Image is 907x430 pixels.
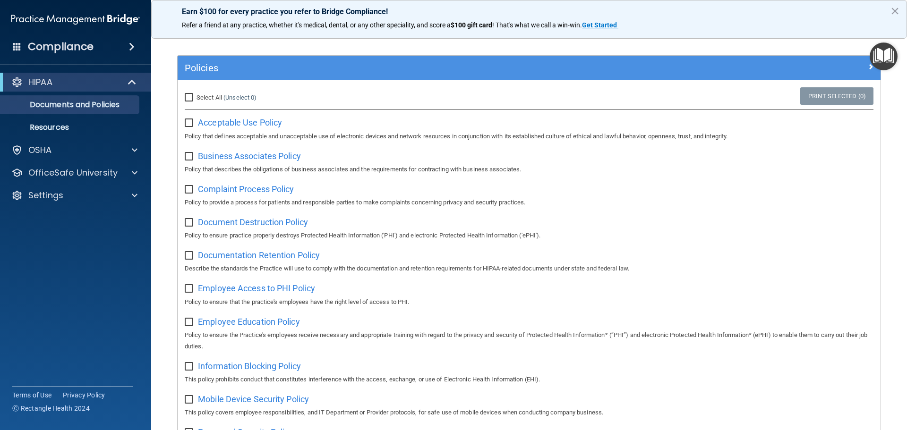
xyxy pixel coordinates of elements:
span: Employee Access to PHI Policy [198,283,315,293]
p: This policy prohibits conduct that constitutes interference with the access, exchange, or use of ... [185,374,873,385]
span: Employee Education Policy [198,317,300,327]
span: ! That's what we call a win-win. [492,21,582,29]
a: Print Selected (0) [800,87,873,105]
span: Refer a friend at any practice, whether it's medical, dental, or any other speciality, and score a [182,21,451,29]
p: Policy to provide a process for patients and responsible parties to make complaints concerning pr... [185,197,873,208]
img: PMB logo [11,10,140,29]
a: Terms of Use [12,390,51,400]
h5: Policies [185,63,698,73]
p: OSHA [28,144,52,156]
strong: $100 gift card [451,21,492,29]
p: HIPAA [28,76,52,88]
a: OfficeSafe University [11,167,137,178]
a: Settings [11,190,137,201]
p: Policy to ensure the Practice's employees receive necessary and appropriate training with regard ... [185,329,873,352]
p: OfficeSafe University [28,167,118,178]
a: Policies [185,60,873,76]
a: HIPAA [11,76,137,88]
input: Select All (Unselect 0) [185,94,196,101]
span: Complaint Process Policy [198,184,294,194]
span: Select All [197,94,222,101]
span: Ⓒ Rectangle Health 2024 [12,404,90,413]
button: Close [890,3,899,18]
span: Documentation Retention Policy [198,250,320,260]
a: OSHA [11,144,137,156]
strong: Get Started [582,21,617,29]
span: Information Blocking Policy [198,361,301,371]
p: Policy that describes the obligations of business associates and the requirements for contracting... [185,164,873,175]
p: Policy to ensure that the practice's employees have the right level of access to PHI. [185,296,873,308]
a: Privacy Policy [63,390,105,400]
p: Policy to ensure practice properly destroys Protected Health Information ('PHI') and electronic P... [185,230,873,241]
a: (Unselect 0) [223,94,257,101]
p: This policy covers employee responsibilities, and IT Department or Provider protocols, for safe u... [185,407,873,418]
h4: Compliance [28,40,94,53]
span: Acceptable Use Policy [198,118,282,127]
p: Documents and Policies [6,100,135,110]
span: Business Associates Policy [198,151,301,161]
span: Document Destruction Policy [198,217,308,227]
button: Open Resource Center [870,42,898,70]
p: Settings [28,190,63,201]
p: Resources [6,123,135,132]
p: Earn $100 for every practice you refer to Bridge Compliance! [182,7,876,16]
p: Describe the standards the Practice will use to comply with the documentation and retention requi... [185,263,873,274]
a: Get Started [582,21,618,29]
p: Policy that defines acceptable and unacceptable use of electronic devices and network resources i... [185,131,873,142]
span: Mobile Device Security Policy [198,394,309,404]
